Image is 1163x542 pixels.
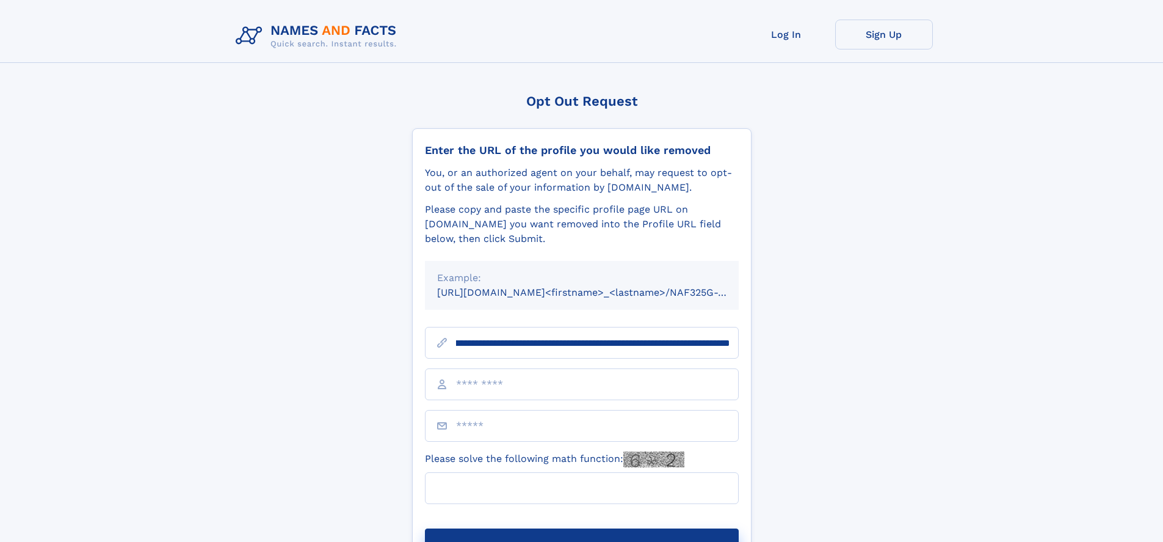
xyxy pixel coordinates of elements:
[425,202,739,246] div: Please copy and paste the specific profile page URL on [DOMAIN_NAME] you want removed into the Pr...
[437,271,726,285] div: Example:
[425,166,739,195] div: You, or an authorized agent on your behalf, may request to opt-out of the sale of your informatio...
[835,20,933,49] a: Sign Up
[737,20,835,49] a: Log In
[412,93,752,109] div: Opt Out Request
[425,452,684,467] label: Please solve the following math function:
[425,144,739,157] div: Enter the URL of the profile you would like removed
[231,20,407,53] img: Logo Names and Facts
[437,287,762,298] small: [URL][DOMAIN_NAME]<firstname>_<lastname>/NAF325G-xxxxxxxx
